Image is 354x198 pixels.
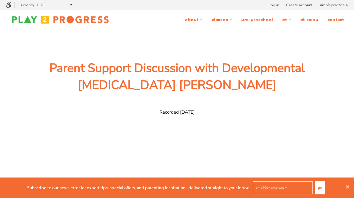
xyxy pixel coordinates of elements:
a: OT [278,14,295,26]
button: Go [315,181,325,194]
iframe: SoundCloud Element [35,120,319,165]
a: Classes [208,14,236,26]
a: Contact [324,14,348,26]
a: Pre-Preschool [237,14,277,26]
a: simplepractice > [319,2,348,8]
label: Currency [18,3,34,7]
span: Recorded [DATE] [35,108,319,116]
input: email@example.com [253,181,313,194]
span: Parent Support Discussion with Developmental [MEDICAL_DATA] [PERSON_NAME] [35,60,319,93]
img: Play2Progress logo [6,14,115,26]
a: OT Camp [296,14,322,26]
a: Create account [286,2,312,8]
a: About [181,14,207,26]
p: Subscribe to our newsletter for expert tips, special offers, and parenting inspiration - delivere... [27,184,250,191]
a: Log in [268,2,279,8]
